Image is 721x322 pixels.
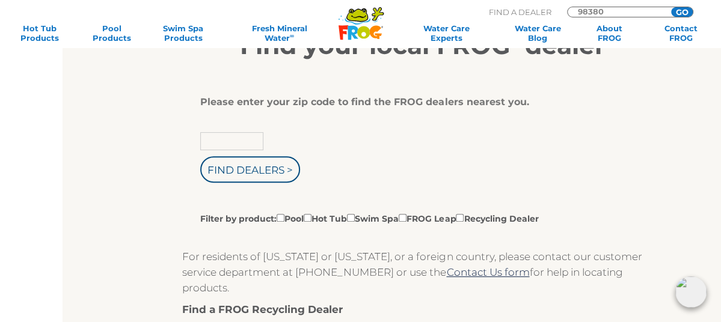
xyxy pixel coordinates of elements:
[182,303,343,315] strong: Find a FROG Recycling Dealer
[347,214,355,222] input: Filter by product:PoolHot TubSwim SpaFROG LeapRecycling Dealer
[675,276,707,308] img: openIcon
[446,266,529,278] a: Contact Us form
[510,23,566,43] a: Water CareBlog
[200,211,538,225] label: Filter by product: Pool Hot Tub Swim Spa FROG Leap Recycling Dealer
[456,214,464,222] input: Filter by product:PoolHot TubSwim SpaFROG LeapRecycling Dealer
[277,214,284,222] input: Filter by product:PoolHot TubSwim SpaFROG LeapRecycling Dealer
[511,27,525,50] sup: ®
[671,7,693,17] input: GO
[290,32,294,39] sup: ∞
[399,214,407,222] input: Filter by product:PoolHot TubSwim SpaFROG LeapRecycling Dealer
[577,7,658,16] input: Zip Code Form
[12,23,68,43] a: Hot TubProducts
[227,23,332,43] a: Fresh MineralWater∞
[182,249,663,296] p: For residents of [US_STATE] or [US_STATE], or a foreign country, please contact our customer serv...
[489,7,551,17] p: Find A Dealer
[399,23,494,43] a: Water CareExperts
[200,156,300,183] input: Find Dealers >
[84,23,140,43] a: PoolProducts
[304,214,311,222] input: Filter by product:PoolHot TubSwim SpaFROG LeapRecycling Dealer
[581,23,637,43] a: AboutFROG
[200,96,636,108] div: Please enter your zip code to find the FROG dealers nearest you.
[653,23,709,43] a: ContactFROG
[155,23,211,43] a: Swim SpaProducts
